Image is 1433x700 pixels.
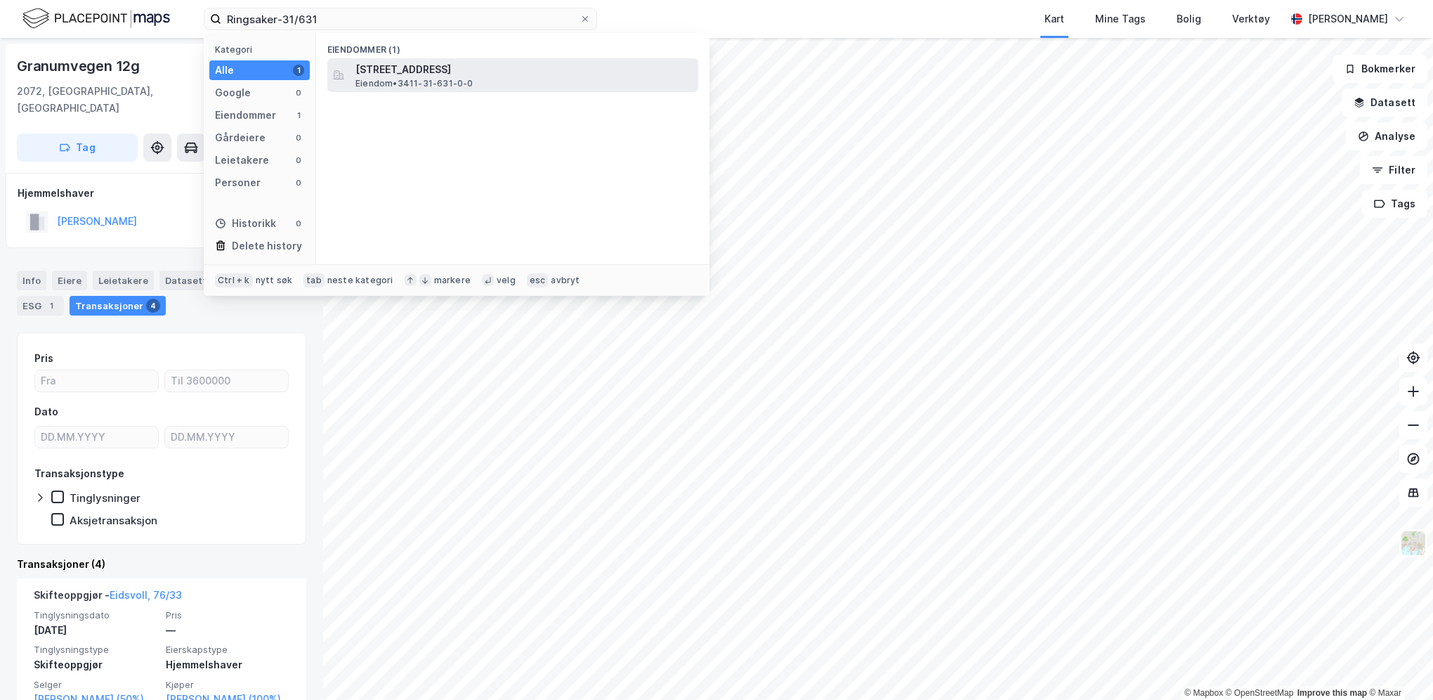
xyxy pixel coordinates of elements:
[215,174,261,191] div: Personer
[215,84,251,101] div: Google
[1360,156,1427,184] button: Filter
[35,427,158,448] input: DD.MM.YYYY
[497,275,516,286] div: velg
[44,299,58,313] div: 1
[215,215,276,232] div: Historikk
[166,622,289,639] div: —
[293,218,304,229] div: 0
[293,65,304,76] div: 1
[1177,11,1201,27] div: Bolig
[221,8,580,30] input: Søk på adresse, matrikkel, gårdeiere, leietakere eller personer
[215,152,269,169] div: Leietakere
[293,110,304,121] div: 1
[70,491,140,505] div: Tinglysninger
[1232,11,1270,27] div: Verktøy
[1045,11,1064,27] div: Kart
[1095,11,1146,27] div: Mine Tags
[22,6,170,31] img: logo.f888ab2527a4732fd821a326f86c7f29.svg
[93,271,154,290] div: Leietakere
[18,185,306,202] div: Hjemmelshaver
[166,656,289,673] div: Hjemmelshaver
[1308,11,1388,27] div: [PERSON_NAME]
[34,622,157,639] div: [DATE]
[17,271,46,290] div: Info
[1226,688,1294,698] a: OpenStreetMap
[146,299,160,313] div: 4
[232,238,302,254] div: Delete history
[110,589,182,601] a: Eidsvoll, 76/33
[293,155,304,166] div: 0
[1400,530,1427,557] img: Z
[293,87,304,98] div: 0
[34,465,124,482] div: Transaksjonstype
[52,271,87,290] div: Eiere
[293,177,304,188] div: 0
[165,370,288,391] input: Til 3600000
[327,275,393,286] div: neste kategori
[166,679,289,691] span: Kjøper
[34,350,53,367] div: Pris
[215,62,234,79] div: Alle
[1363,633,1433,700] div: Kontrollprogram for chat
[1297,688,1367,698] a: Improve this map
[166,644,289,656] span: Eierskapstype
[17,83,239,117] div: 2072, [GEOGRAPHIC_DATA], [GEOGRAPHIC_DATA]
[215,273,253,287] div: Ctrl + k
[1362,190,1427,218] button: Tags
[166,609,289,621] span: Pris
[527,273,549,287] div: esc
[34,644,157,656] span: Tinglysningstype
[17,556,306,573] div: Transaksjoner (4)
[17,134,138,162] button: Tag
[34,403,58,420] div: Dato
[434,275,471,286] div: markere
[34,656,157,673] div: Skifteoppgjør
[1333,55,1427,83] button: Bokmerker
[159,271,212,290] div: Datasett
[1342,89,1427,117] button: Datasett
[215,129,266,146] div: Gårdeiere
[17,55,143,77] div: Granumvegen 12g
[256,275,293,286] div: nytt søk
[34,587,182,609] div: Skifteoppgjør -
[355,78,473,89] span: Eiendom • 3411-31-631-0-0
[17,296,64,316] div: ESG
[1346,122,1427,150] button: Analyse
[70,514,157,527] div: Aksjetransaksjon
[303,273,325,287] div: tab
[551,275,580,286] div: avbryt
[34,609,157,621] span: Tinglysningsdato
[1363,633,1433,700] iframe: Chat Widget
[34,679,157,691] span: Selger
[316,33,709,58] div: Eiendommer (1)
[165,427,288,448] input: DD.MM.YYYY
[355,61,693,78] span: [STREET_ADDRESS]
[35,370,158,391] input: Fra
[293,132,304,143] div: 0
[215,44,310,55] div: Kategori
[1184,688,1223,698] a: Mapbox
[215,107,276,124] div: Eiendommer
[70,296,166,316] div: Transaksjoner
